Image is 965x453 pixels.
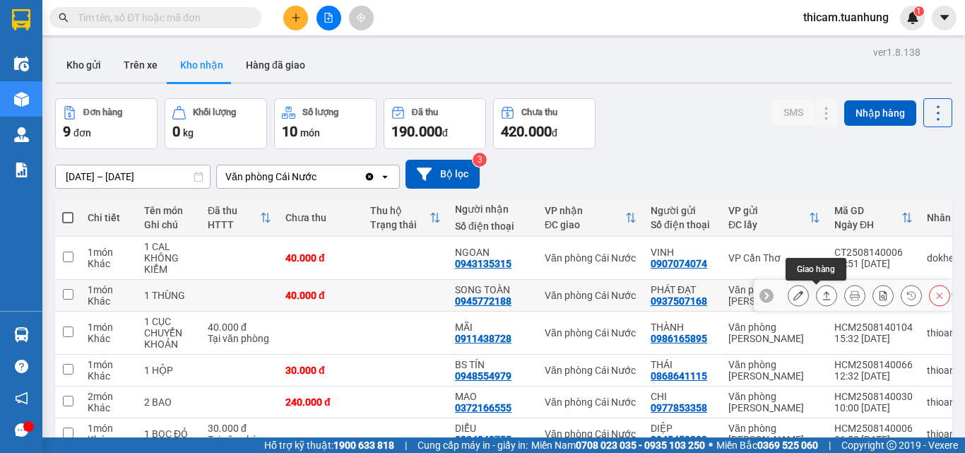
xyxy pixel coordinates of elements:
[455,258,511,269] div: 0943135315
[834,322,913,333] div: HCM2508140104
[88,391,130,402] div: 2 món
[15,392,28,405] span: notification
[55,48,112,82] button: Kho gửi
[916,6,921,16] span: 1
[651,295,707,307] div: 0937507168
[88,333,130,344] div: Khác
[208,219,260,230] div: HTTT
[728,284,820,307] div: Văn phòng [PERSON_NAME]
[455,434,511,445] div: 0834048755
[63,123,71,140] span: 9
[318,170,319,184] input: Selected Văn phòng Cái Nước.
[651,370,707,382] div: 0868641115
[144,327,194,350] div: CHUYỂN KHOẢN
[59,13,69,23] span: search
[15,360,28,373] span: question-circle
[333,440,394,451] strong: 1900 633 818
[316,6,341,30] button: file-add
[370,219,430,230] div: Trạng thái
[172,123,180,140] span: 0
[144,428,194,440] div: 1 BỌC ĐỎ
[405,437,407,453] span: |
[455,247,531,258] div: NGOAN
[144,241,194,275] div: 1 CAL KHÔNG KIỂM
[538,199,644,237] th: Toggle SortBy
[282,123,297,140] span: 10
[716,437,818,453] span: Miền Bắc
[651,219,714,230] div: Số điện thoại
[349,6,374,30] button: aim
[169,48,235,82] button: Kho nhận
[834,205,901,216] div: Mã GD
[14,127,29,142] img: warehouse-icon
[728,322,820,344] div: Văn phòng [PERSON_NAME]
[208,205,260,216] div: Đã thu
[15,423,28,437] span: message
[455,284,531,295] div: SONG TOÀN
[379,171,391,182] svg: open
[757,440,818,451] strong: 0369 525 060
[834,219,901,230] div: Ngày ĐH
[834,434,913,445] div: 06:52 [DATE]
[728,391,820,413] div: Văn phòng [PERSON_NAME]
[906,11,919,24] img: icon-new-feature
[709,442,713,448] span: ⚪️
[545,396,637,408] div: Văn phòng Cái Nước
[728,205,809,216] div: VP gửi
[834,258,913,269] div: 16:51 [DATE]
[302,107,338,117] div: Số lượng
[384,98,486,149] button: Đã thu190.000đ
[651,359,714,370] div: THÁI
[14,92,29,107] img: warehouse-icon
[144,205,194,216] div: Tên món
[324,13,333,23] span: file-add
[144,316,194,327] div: 1 CỤC
[208,322,271,333] div: 40.000 đ
[391,123,442,140] span: 190.000
[455,295,511,307] div: 0945772188
[651,402,707,413] div: 0977853358
[56,165,210,188] input: Select a date range.
[834,423,913,434] div: HCM2508140006
[88,402,130,413] div: Khác
[201,199,278,237] th: Toggle SortBy
[455,204,531,215] div: Người nhận
[493,98,596,149] button: Chưa thu420.000đ
[651,284,714,295] div: PHÁT ĐẠT
[721,199,827,237] th: Toggle SortBy
[225,170,316,184] div: Văn phòng Cái Nước
[455,220,531,232] div: Số điện thoại
[455,423,531,434] div: DIỂU
[844,100,916,126] button: Nhập hàng
[728,252,820,264] div: VP Cần Thơ
[165,98,267,149] button: Khối lượng0kg
[412,107,438,117] div: Đã thu
[12,9,30,30] img: logo-vxr
[834,402,913,413] div: 10:00 [DATE]
[300,127,320,139] span: món
[88,295,130,307] div: Khác
[144,219,194,230] div: Ghi chú
[545,252,637,264] div: Văn phòng Cái Nước
[772,100,815,125] button: SMS
[285,212,356,223] div: Chưa thu
[531,437,705,453] span: Miền Nam
[418,437,528,453] span: Cung cấp máy in - giấy in:
[651,434,707,445] div: 0945459088
[786,258,846,281] div: Giao hàng
[914,6,924,16] sup: 1
[285,252,356,264] div: 40.000 đ
[651,391,714,402] div: CHI
[144,365,194,376] div: 1 HỘP
[545,205,625,216] div: VP nhận
[88,212,130,223] div: Chi tiết
[728,359,820,382] div: Văn phòng [PERSON_NAME]
[816,285,837,306] div: Giao hàng
[208,423,271,434] div: 30.000 đ
[552,127,557,139] span: đ
[83,107,122,117] div: Đơn hàng
[932,6,957,30] button: caret-down
[792,8,900,26] span: thicam.tuanhung
[193,107,236,117] div: Khối lượng
[14,163,29,177] img: solution-icon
